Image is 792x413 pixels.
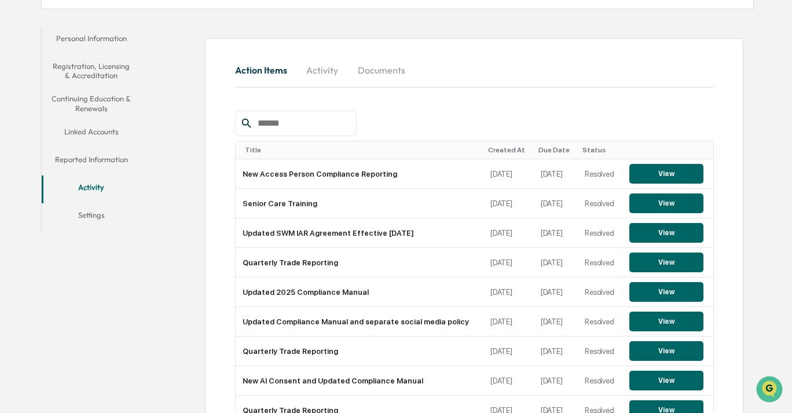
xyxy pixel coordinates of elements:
[578,189,622,218] td: Resolved
[629,312,703,331] button: View
[483,366,534,396] td: [DATE]
[42,87,141,120] button: Continuing Education & Renewals
[235,56,296,84] button: Action Items
[42,203,141,231] button: Settings
[236,159,484,189] td: New Access Person Compliance Reporting
[236,277,484,307] td: Updated 2025 Compliance Manual
[7,163,78,184] a: 🔎Data Lookup
[236,218,484,248] td: Updated SWM IAR Agreement Effective [DATE]
[578,248,622,277] td: Resolved
[349,56,415,84] button: Documents
[534,307,578,337] td: [DATE]
[483,277,534,307] td: [DATE]
[236,337,484,366] td: Quarterly Trade Reporting
[578,159,622,189] td: Resolved
[12,147,21,156] div: 🖐️
[39,100,146,109] div: We're available if you need us!
[7,141,79,162] a: 🖐️Preclearance
[632,146,709,154] div: Toggle SortBy
[538,146,573,154] div: Toggle SortBy
[42,120,141,148] button: Linked Accounts
[235,56,714,84] div: secondary tabs example
[629,376,703,385] a: View
[483,307,534,337] td: [DATE]
[582,146,617,154] div: Toggle SortBy
[629,341,703,361] button: View
[236,366,484,396] td: New AI Consent and Updated Compliance Manual
[42,27,141,54] button: Personal Information
[629,282,703,302] button: View
[296,56,349,84] button: Activity
[39,89,190,100] div: Start new chat
[629,371,703,390] button: View
[629,317,703,326] a: View
[534,218,578,248] td: [DATE]
[629,258,703,266] a: View
[12,169,21,178] div: 🔎
[629,164,703,184] button: View
[236,248,484,277] td: Quarterly Trade Reporting
[534,189,578,218] td: [DATE]
[629,193,703,213] button: View
[629,287,703,296] a: View
[23,168,73,180] span: Data Lookup
[629,228,703,237] a: View
[236,307,484,337] td: Updated Compliance Manual and separate social media policy
[629,346,703,355] a: View
[483,218,534,248] td: [DATE]
[534,277,578,307] td: [DATE]
[197,92,211,106] button: Start new chat
[12,89,32,109] img: 1746055101610-c473b297-6a78-478c-a979-82029cc54cd1
[84,147,93,156] div: 🗄️
[42,176,141,203] button: Activity
[236,189,484,218] td: Senior Care Training
[629,223,703,243] button: View
[578,366,622,396] td: Resolved
[96,146,144,158] span: Attestations
[115,196,140,205] span: Pylon
[42,27,141,231] div: secondary tabs example
[483,159,534,189] td: [DATE]
[483,248,534,277] td: [DATE]
[534,366,578,396] td: [DATE]
[488,146,529,154] div: Toggle SortBy
[42,54,141,87] button: Registration, Licensing & Accreditation
[629,253,703,272] button: View
[245,146,479,154] div: Toggle SortBy
[82,196,140,205] a: Powered byPylon
[629,199,703,207] a: View
[42,148,141,176] button: Reported Information
[534,159,578,189] td: [DATE]
[79,141,148,162] a: 🗄️Attestations
[755,375,786,406] iframe: Open customer support
[534,337,578,366] td: [DATE]
[629,169,703,178] a: View
[578,277,622,307] td: Resolved
[483,189,534,218] td: [DATE]
[12,24,211,43] p: How can we help?
[534,248,578,277] td: [DATE]
[578,337,622,366] td: Resolved
[578,307,622,337] td: Resolved
[483,337,534,366] td: [DATE]
[578,218,622,248] td: Resolved
[23,146,75,158] span: Preclearance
